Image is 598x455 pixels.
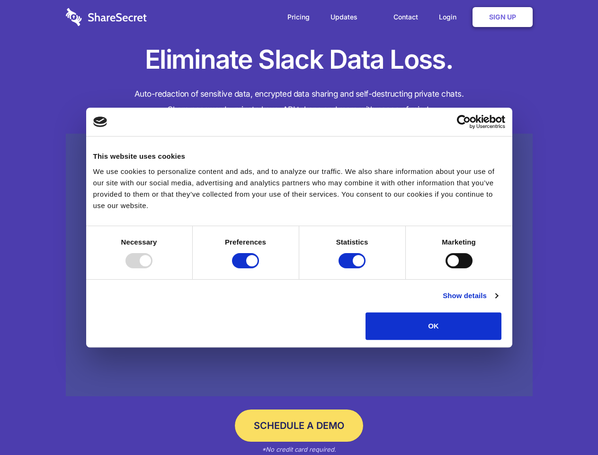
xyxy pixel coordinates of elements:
strong: Necessary [121,238,157,246]
strong: Marketing [442,238,476,246]
a: Schedule a Demo [235,409,363,442]
strong: Statistics [336,238,368,246]
strong: Preferences [225,238,266,246]
a: Sign Up [473,7,533,27]
a: Login [429,2,471,32]
img: logo [93,117,107,127]
a: Wistia video thumbnail [66,134,533,397]
div: We use cookies to personalize content and ads, and to analyze our traffic. We also share informat... [93,166,505,211]
a: Pricing [278,2,319,32]
a: Show details [443,290,498,301]
h4: Auto-redaction of sensitive data, encrypted data sharing and self-destructing private chats. Shar... [66,86,533,118]
a: Usercentrics Cookiebot - opens in a new window [422,115,505,129]
a: Contact [384,2,428,32]
em: *No credit card required. [262,446,336,453]
h1: Eliminate Slack Data Loss. [66,43,533,77]
button: OK [366,312,501,340]
img: logo-wordmark-white-trans-d4663122ce5f474addd5e946df7df03e33cb6a1c49d2221995e7729f52c070b2.svg [66,8,147,26]
div: This website uses cookies [93,151,505,162]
